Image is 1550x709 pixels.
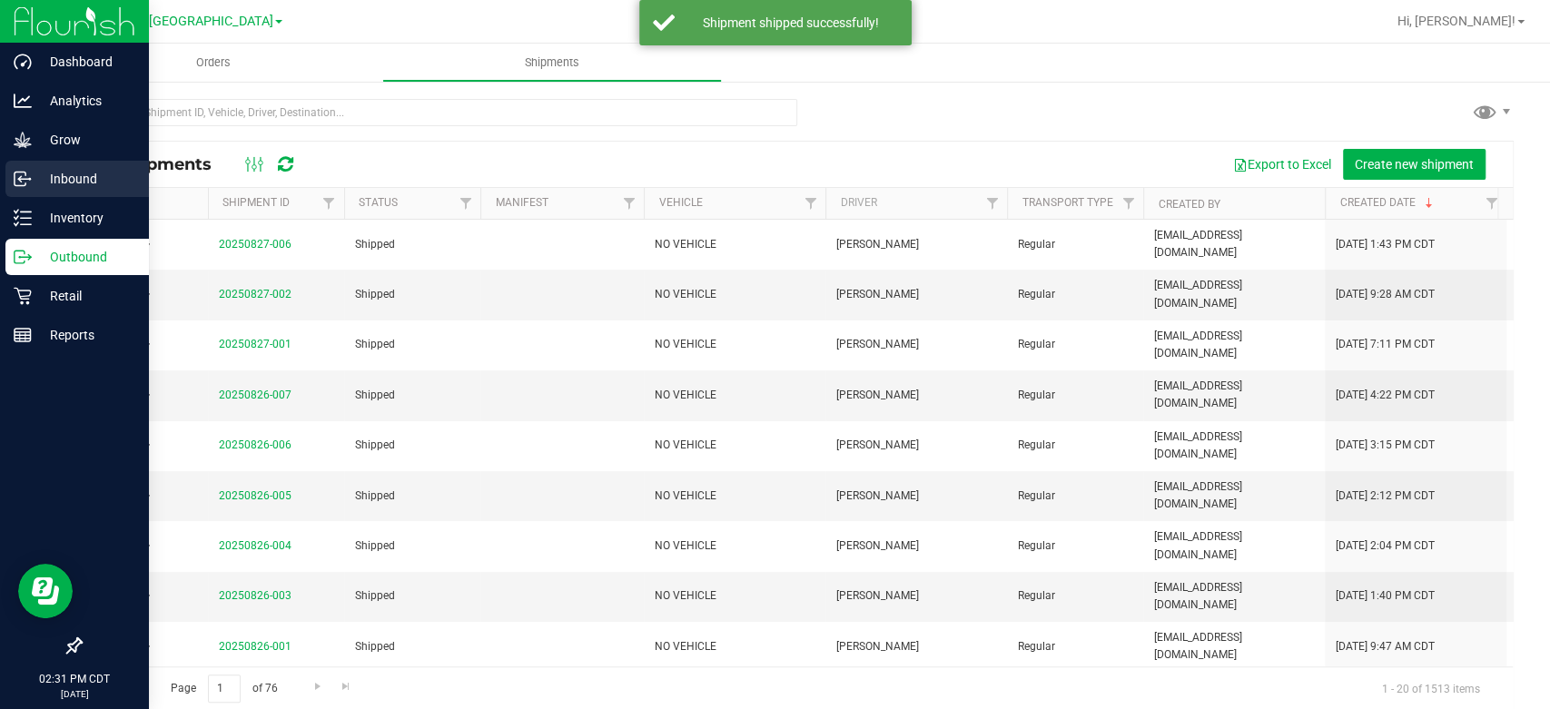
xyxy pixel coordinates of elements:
inline-svg: Dashboard [14,53,32,71]
span: Shipped [355,286,469,303]
a: 20250826-006 [219,438,291,451]
p: Inbound [32,168,141,190]
p: Dashboard [32,51,141,73]
a: Status [359,196,398,209]
span: [EMAIL_ADDRESS][DOMAIN_NAME] [1154,378,1314,412]
span: Shipped [355,587,469,605]
a: Shipments [382,44,721,82]
span: Page of 76 [155,675,292,703]
span: TX Austin [GEOGRAPHIC_DATA] [88,14,273,29]
inline-svg: Inbound [14,170,32,188]
span: [DATE] 9:28 AM CDT [1336,286,1435,303]
span: Shipped [355,336,469,353]
a: 20250826-007 [219,389,291,401]
span: [DATE] 2:04 PM CDT [1336,537,1435,555]
a: 20250826-005 [219,489,291,502]
button: Export to Excel [1221,149,1343,180]
span: Shipped [355,437,469,454]
span: [PERSON_NAME] [836,387,996,404]
a: Filter [1476,188,1506,219]
inline-svg: Grow [14,131,32,149]
span: Hi, [PERSON_NAME]! [1397,14,1515,28]
a: Go to the next page [304,675,331,699]
p: Inventory [32,207,141,229]
div: Shipment shipped successfully! [685,14,898,32]
span: [DATE] 2:12 PM CDT [1336,487,1435,505]
span: [EMAIL_ADDRESS][DOMAIN_NAME] [1154,328,1314,362]
span: Regular [1018,537,1132,555]
span: [PERSON_NAME] [836,236,996,253]
span: Shipments [500,54,604,71]
input: Search Shipment ID, Vehicle, Driver, Destination... [80,99,797,126]
inline-svg: Inventory [14,209,32,227]
inline-svg: Reports [14,326,32,344]
span: NO VEHICLE [655,236,814,253]
span: [DATE] 9:47 AM CDT [1336,638,1435,655]
span: [EMAIL_ADDRESS][DOMAIN_NAME] [1154,227,1314,261]
a: Vehicle [658,196,702,209]
th: Driver [825,188,1007,220]
span: [PERSON_NAME] [836,286,996,303]
span: [DATE] 1:43 PM CDT [1336,236,1435,253]
a: Filter [614,188,644,219]
span: [DATE] 3:15 PM CDT [1336,437,1435,454]
span: [EMAIL_ADDRESS][DOMAIN_NAME] [1154,629,1314,664]
span: [EMAIL_ADDRESS][DOMAIN_NAME] [1154,579,1314,614]
span: All Shipments [94,154,230,174]
p: Reports [32,324,141,346]
span: Regular [1018,638,1132,655]
span: [PERSON_NAME] [836,487,996,505]
inline-svg: Retail [14,287,32,305]
span: [DATE] 4:22 PM CDT [1336,387,1435,404]
span: [EMAIL_ADDRESS][DOMAIN_NAME] [1154,478,1314,513]
span: Shipped [355,638,469,655]
a: Manifest [495,196,548,209]
span: NO VEHICLE [655,387,814,404]
a: Go to the last page [333,675,360,699]
span: Regular [1018,437,1132,454]
span: Create new shipment [1355,157,1474,172]
span: Regular [1018,387,1132,404]
input: 1 [208,675,241,703]
a: Filter [450,188,480,219]
span: Shipped [355,537,469,555]
span: NO VEHICLE [655,587,814,605]
inline-svg: Outbound [14,248,32,266]
span: NO VEHICLE [655,336,814,353]
a: Shipment ID [222,196,290,209]
a: 20250826-003 [219,589,291,602]
p: Grow [32,129,141,151]
span: NO VEHICLE [655,286,814,303]
a: Filter [977,188,1007,219]
span: [PERSON_NAME] [836,437,996,454]
span: [EMAIL_ADDRESS][DOMAIN_NAME] [1154,528,1314,563]
a: 20250827-002 [219,288,291,300]
a: Created By [1158,198,1219,211]
span: Regular [1018,487,1132,505]
p: Outbound [32,246,141,268]
span: [PERSON_NAME] [836,587,996,605]
p: Retail [32,285,141,307]
span: NO VEHICLE [655,638,814,655]
span: [EMAIL_ADDRESS][DOMAIN_NAME] [1154,428,1314,463]
span: [EMAIL_ADDRESS][DOMAIN_NAME] [1154,277,1314,311]
p: [DATE] [8,687,141,701]
span: Regular [1018,587,1132,605]
span: [PERSON_NAME] [836,638,996,655]
span: NO VEHICLE [655,487,814,505]
span: Regular [1018,286,1132,303]
span: Shipped [355,487,469,505]
a: Transport Type [1022,196,1112,209]
span: Shipped [355,387,469,404]
a: Filter [795,188,825,219]
p: 02:31 PM CDT [8,671,141,687]
span: [DATE] 7:11 PM CDT [1336,336,1435,353]
a: Filter [314,188,344,219]
a: Created Date [1339,196,1436,209]
a: Orders [44,44,382,82]
a: Filter [1113,188,1143,219]
span: [PERSON_NAME] [836,336,996,353]
inline-svg: Analytics [14,92,32,110]
a: 20250826-001 [219,640,291,653]
span: [PERSON_NAME] [836,537,996,555]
